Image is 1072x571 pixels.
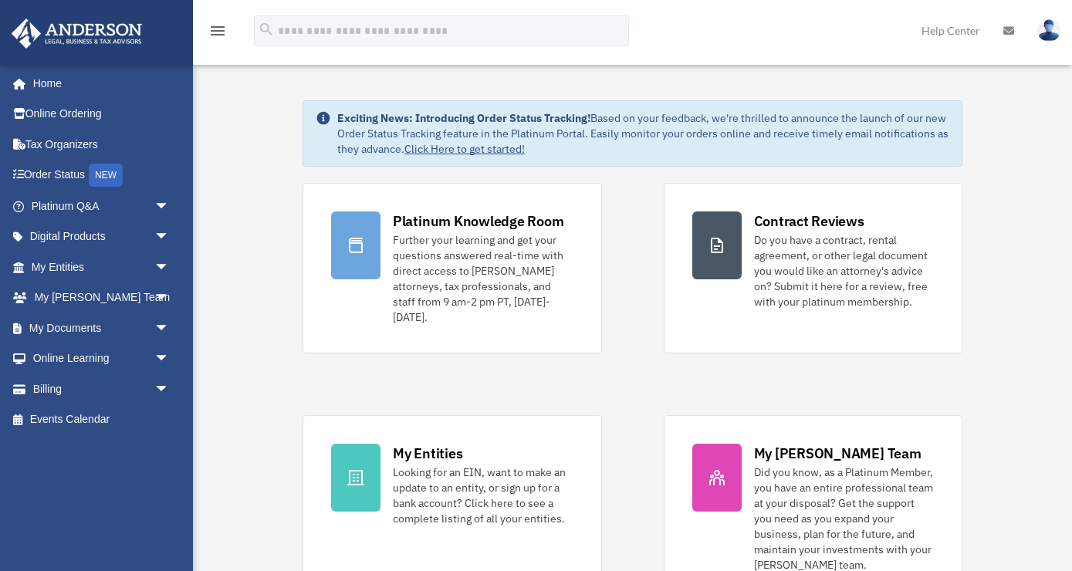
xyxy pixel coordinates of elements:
div: Contract Reviews [754,211,864,231]
i: menu [208,22,227,40]
i: search [258,21,275,38]
a: Billingarrow_drop_down [11,373,193,404]
div: NEW [89,164,123,187]
div: Further your learning and get your questions answered real-time with direct access to [PERSON_NAM... [393,232,573,325]
a: Contract Reviews Do you have a contract, rental agreement, or other legal document you would like... [664,183,963,353]
a: Click Here to get started! [404,142,525,156]
a: Order StatusNEW [11,160,193,191]
a: menu [208,27,227,40]
span: arrow_drop_down [154,282,185,314]
a: My [PERSON_NAME] Teamarrow_drop_down [11,282,193,313]
img: Anderson Advisors Platinum Portal [7,19,147,49]
a: Home [11,68,185,99]
span: arrow_drop_down [154,373,185,405]
div: Do you have a contract, rental agreement, or other legal document you would like an attorney's ad... [754,232,935,309]
span: arrow_drop_down [154,191,185,222]
div: My Entities [393,444,462,463]
span: arrow_drop_down [154,221,185,253]
div: Platinum Knowledge Room [393,211,564,231]
a: Events Calendar [11,404,193,435]
a: Online Ordering [11,99,193,130]
div: Looking for an EIN, want to make an update to an entity, or sign up for a bank account? Click her... [393,465,573,526]
a: Tax Organizers [11,129,193,160]
a: Digital Productsarrow_drop_down [11,221,193,252]
span: arrow_drop_down [154,313,185,344]
a: Online Learningarrow_drop_down [11,343,193,374]
span: arrow_drop_down [154,252,185,283]
img: User Pic [1037,19,1060,42]
span: arrow_drop_down [154,343,185,375]
div: Based on your feedback, we're thrilled to announce the launch of our new Order Status Tracking fe... [337,110,949,157]
a: My Documentsarrow_drop_down [11,313,193,343]
a: My Entitiesarrow_drop_down [11,252,193,282]
div: My [PERSON_NAME] Team [754,444,922,463]
a: Platinum Knowledge Room Further your learning and get your questions answered real-time with dire... [303,183,602,353]
a: Platinum Q&Aarrow_drop_down [11,191,193,221]
strong: Exciting News: Introducing Order Status Tracking! [337,111,590,125]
